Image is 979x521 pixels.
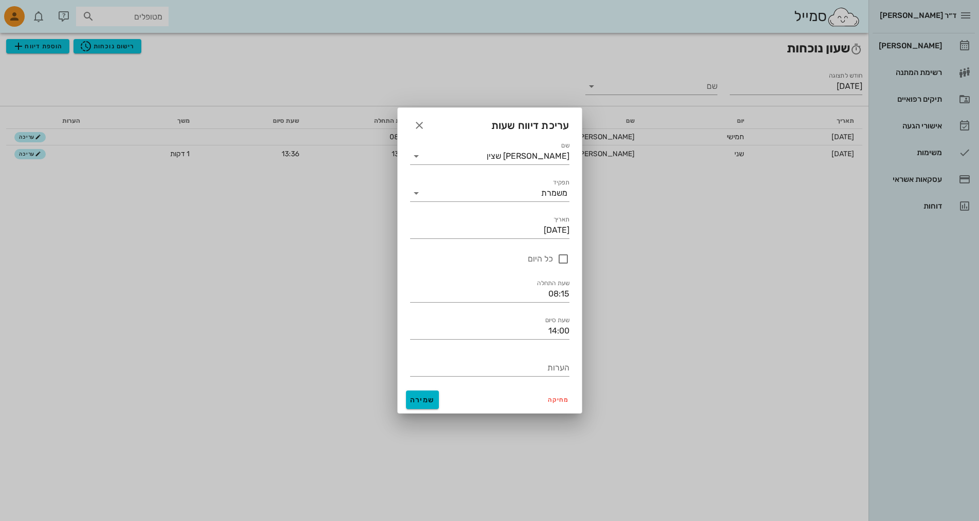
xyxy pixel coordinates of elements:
label: שם [561,142,569,150]
button: שמירה [406,390,439,409]
div: סגור [10,16,29,35]
label: שעת התחלה [537,280,569,287]
div: כתבו לנו [34,129,184,140]
button: בית [137,321,206,362]
div: משמרת [541,189,567,198]
button: חיפוש עזרה [15,170,191,190]
label: תפקיד [552,179,569,187]
div: עריכת דיווח שעות [398,108,582,140]
button: מחיקה [544,393,573,407]
label: שעת סיום [545,317,569,324]
span: הודעות [92,346,114,353]
div: תפקידמשמרת [410,185,569,201]
label: כל היום [410,254,553,264]
span: עזרה [26,346,42,353]
div: בדרך כלל, אנו עונים תוך כמה דקות [34,140,184,151]
p: שלום 👋 [21,73,185,90]
p: איך אפשר לעזור? [21,90,185,108]
span: חיפוש עזרה [145,175,184,185]
div: כתבו לנובדרך כלל, אנו עונים תוך כמה דקות [10,121,195,160]
button: הודעות [68,321,137,362]
label: תאריך [553,216,569,224]
span: מחיקה [548,396,569,403]
span: בית [165,346,177,353]
span: שמירה [410,396,435,404]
